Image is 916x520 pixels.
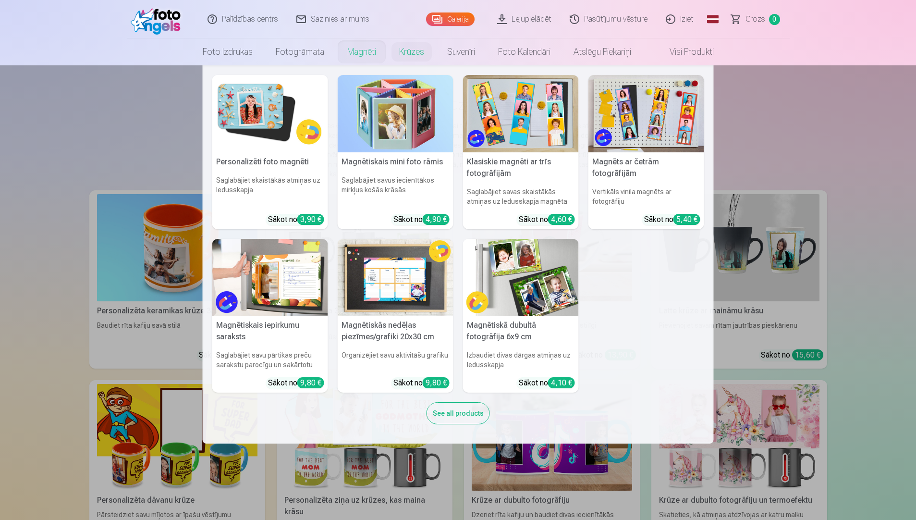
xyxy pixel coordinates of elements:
div: Sākot no [519,377,575,389]
h6: Vertikāls vinila magnēts ar fotogrāfiju [588,183,704,210]
div: Sākot no [393,377,450,389]
h6: Organizējiet savu aktivitāšu grafiku [338,347,453,373]
div: 4,90 € [423,214,450,225]
h5: Magnētiskais mini foto rāmis [338,152,453,172]
img: Personalizēti foto magnēti [212,75,328,152]
img: Magnētiskā dubultā fotogrāfija 6x9 cm [463,239,579,316]
h5: Magnētiskā dubultā fotogrāfija 6x9 cm [463,316,579,347]
img: Magnētiskais mini foto rāmis [338,75,453,152]
a: Fotogrāmata [264,38,336,65]
a: Magnētiskais mini foto rāmisMagnētiskais mini foto rāmisSaglabājiet savus iecienītākos mirkļus ko... [338,75,453,229]
div: 4,10 € [548,377,575,388]
img: Klasiskie magnēti ar trīs fotogrāfijām [463,75,579,152]
div: Sākot no [268,214,324,225]
a: Magnētiskais iepirkumu sarakstsMagnētiskais iepirkumu sarakstsSaglabājiet savu pārtikas preču sar... [212,239,328,393]
a: Magnēts ar četrām fotogrāfijāmMagnēts ar četrām fotogrāfijāmVertikāls vinila magnēts ar fotogrāfi... [588,75,704,229]
a: Personalizēti foto magnētiPersonalizēti foto magnētiSaglabājiet skaistākās atmiņas uz ledusskapja... [212,75,328,229]
img: /fa1 [131,4,186,35]
a: Krūzes [388,38,436,65]
a: Atslēgu piekariņi [562,38,643,65]
img: Magnētiskās nedēļas piezīmes/grafiki 20x30 cm [338,239,453,316]
a: Foto kalendāri [487,38,562,65]
a: See all products [427,408,490,418]
h5: Magnēts ar četrām fotogrāfijām [588,152,704,183]
div: Sākot no [268,377,324,389]
span: Grozs [745,13,765,25]
div: 3,90 € [297,214,324,225]
img: Magnētiskais iepirkumu saraksts [212,239,328,316]
div: 9,80 € [297,377,324,388]
h5: Personalizēti foto magnēti [212,152,328,172]
h5: Magnētiskais iepirkumu saraksts [212,316,328,347]
span: 0 [769,14,780,25]
a: Magnēti [336,38,388,65]
div: 4,60 € [548,214,575,225]
a: Suvenīri [436,38,487,65]
div: 9,80 € [423,377,450,388]
h6: Saglabājiet savus iecienītākos mirkļus košās krāsās [338,172,453,210]
img: Magnēts ar četrām fotogrāfijām [588,75,704,152]
a: Klasiskie magnēti ar trīs fotogrāfijāmKlasiskie magnēti ar trīs fotogrāfijāmSaglabājiet savas ska... [463,75,579,229]
div: Sākot no [644,214,700,225]
div: Sākot no [519,214,575,225]
a: Foto izdrukas [191,38,264,65]
div: See all products [427,402,490,424]
a: Magnētiskās nedēļas piezīmes/grafiki 20x30 cmMagnētiskās nedēļas piezīmes/grafiki 20x30 cmOrganiz... [338,239,453,393]
a: Magnētiskā dubultā fotogrāfija 6x9 cmMagnētiskā dubultā fotogrāfija 6x9 cmIzbaudiet divas dārgas ... [463,239,579,393]
a: Visi produkti [643,38,725,65]
h5: Klasiskie magnēti ar trīs fotogrāfijām [463,152,579,183]
h5: Magnētiskās nedēļas piezīmes/grafiki 20x30 cm [338,316,453,347]
div: 5,40 € [673,214,700,225]
h6: Saglabājiet skaistākās atmiņas uz ledusskapja [212,172,328,210]
h6: Saglabājiet savu pārtikas preču sarakstu parocīgu un sakārtotu [212,347,328,373]
h6: Izbaudiet divas dārgas atmiņas uz ledusskapja [463,347,579,373]
div: Sākot no [393,214,450,225]
a: Galerija [426,12,475,26]
h6: Saglabājiet savas skaistākās atmiņas uz ledusskapja magnēta [463,183,579,210]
